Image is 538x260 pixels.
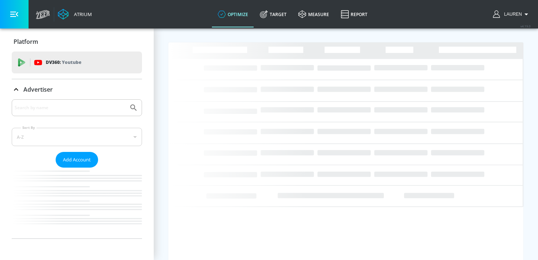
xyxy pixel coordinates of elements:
[63,156,91,164] span: Add Account
[212,1,254,27] a: optimize
[254,1,292,27] a: Target
[56,152,98,168] button: Add Account
[12,31,142,52] div: Platform
[12,51,142,73] div: DV360: Youtube
[335,1,373,27] a: Report
[12,128,142,146] div: A-Z
[493,10,531,19] button: Lauren
[62,58,81,66] p: Youtube
[15,103,126,112] input: Search by name
[501,12,522,17] span: login as: lauren.topp@zefr.com
[292,1,335,27] a: measure
[12,168,142,238] nav: list of Advertiser
[58,9,92,20] a: Atrium
[46,58,81,66] p: DV360:
[14,38,38,46] p: Platform
[21,125,37,130] label: Sort By
[520,24,531,28] span: v 4.19.0
[23,85,53,93] p: Advertiser
[71,11,92,18] div: Atrium
[12,79,142,100] div: Advertiser
[12,99,142,238] div: Advertiser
